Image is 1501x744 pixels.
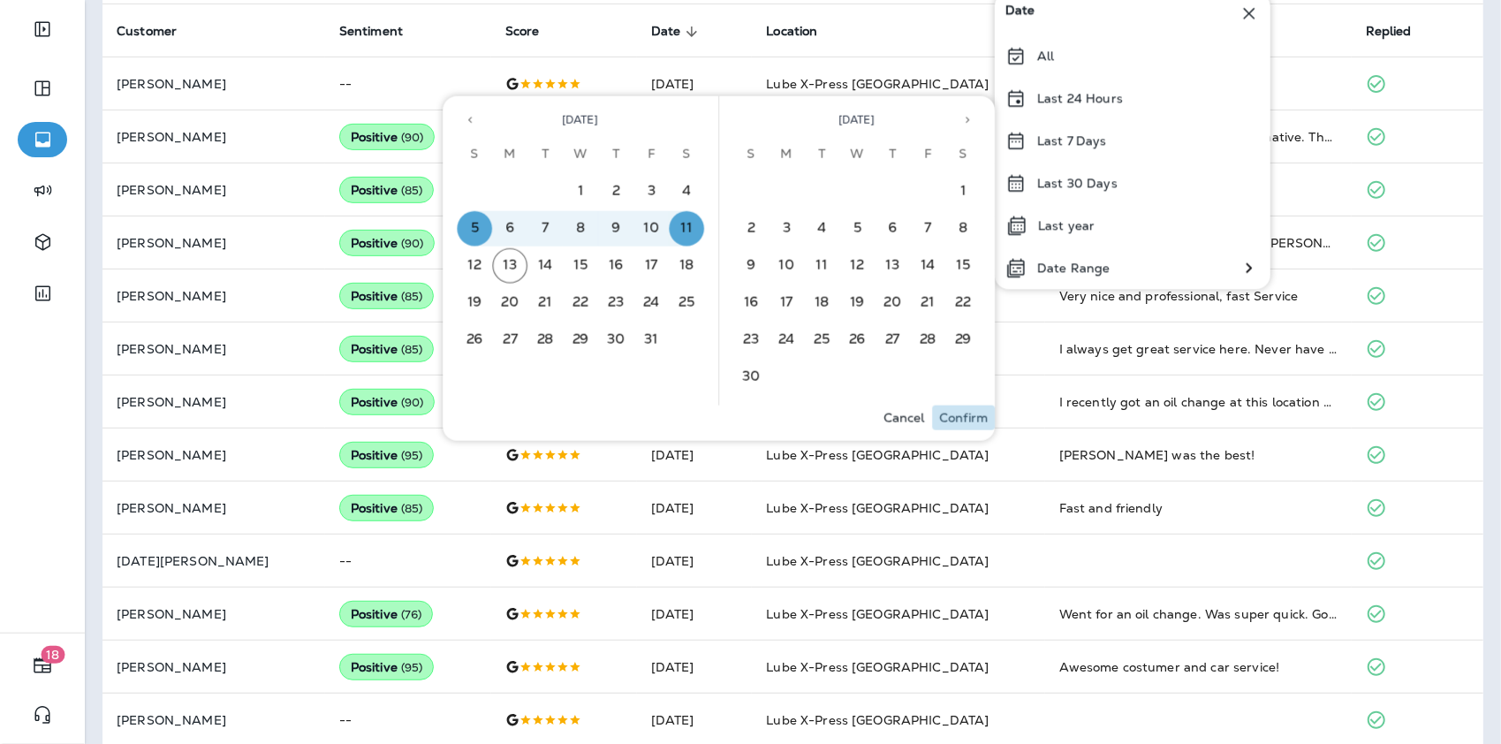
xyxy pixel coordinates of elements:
[1037,133,1107,148] p: Last 7 Days
[766,712,989,728] span: Lube X-Press [GEOGRAPHIC_DATA]
[735,137,767,172] span: Sunday
[528,211,564,247] button: 7
[769,211,805,247] button: 3
[634,285,670,321] button: 24
[339,336,435,362] div: Positive
[911,211,946,247] button: 7
[911,285,946,321] button: 21
[1059,605,1338,623] div: Went for an oil change. Was super quick. Good customer service.
[564,211,599,247] button: 8
[528,285,564,321] button: 21
[1366,24,1435,40] span: Replied
[670,285,705,321] button: 25
[1038,218,1095,232] p: Last year
[1037,49,1054,63] p: All
[117,130,311,144] p: [PERSON_NAME]
[637,588,753,641] td: [DATE]
[766,447,989,463] span: Lube X-Press [GEOGRAPHIC_DATA]
[911,248,946,284] button: 14
[634,211,670,247] button: 10
[946,323,982,358] button: 29
[883,411,925,425] p: Cancel
[1037,91,1123,105] p: Last 24 Hours
[1037,176,1118,190] p: Last 30 Days
[18,11,67,47] button: Expand Sidebar
[458,248,493,284] button: 12
[766,24,840,40] span: Location
[805,285,840,321] button: 18
[876,323,911,358] button: 27
[505,24,563,40] span: Score
[339,177,435,203] div: Positive
[339,230,436,256] div: Positive
[325,535,491,588] td: --
[117,448,311,462] p: [PERSON_NAME]
[18,648,67,683] button: 18
[912,137,944,172] span: Friday
[401,607,422,622] span: ( 76 )
[637,535,753,588] td: [DATE]
[117,24,200,40] span: Customer
[734,248,769,284] button: 9
[564,323,599,358] button: 29
[457,107,483,133] button: Previous month
[734,323,769,358] button: 23
[493,248,528,284] button: 13
[637,641,753,694] td: [DATE]
[946,248,982,284] button: 15
[401,660,423,675] span: ( 95 )
[401,130,424,145] span: ( 90 )
[766,500,989,516] span: Lube X-Press [GEOGRAPHIC_DATA]
[806,137,838,172] span: Tuesday
[117,183,311,197] p: [PERSON_NAME]
[841,137,873,172] span: Wednesday
[766,24,817,39] span: Location
[117,24,177,39] span: Customer
[117,607,311,621] p: [PERSON_NAME]
[770,137,802,172] span: Monday
[1059,287,1338,305] div: Very nice and professional, fast Service
[1059,393,1338,411] div: I recently got an oil change at this location and had a great experience. Samuel was exceptionall...
[339,654,435,680] div: Positive
[117,554,311,568] p: [DATE][PERSON_NAME]
[401,448,423,463] span: ( 95 )
[600,137,632,172] span: Thursday
[401,342,423,357] span: ( 85 )
[494,137,526,172] span: Monday
[493,323,528,358] button: 27
[528,323,564,358] button: 28
[339,24,426,40] span: Sentiment
[401,236,424,251] span: ( 90 )
[599,211,634,247] button: 9
[599,248,634,284] button: 16
[339,124,436,150] div: Positive
[634,174,670,209] button: 3
[805,323,840,358] button: 25
[766,76,989,92] span: Lube X-Press [GEOGRAPHIC_DATA]
[401,289,423,304] span: ( 85 )
[734,360,769,395] button: 30
[734,211,769,247] button: 2
[339,283,435,309] div: Positive
[401,395,424,410] span: ( 90 )
[840,285,876,321] button: 19
[651,24,681,39] span: Date
[325,57,491,110] td: --
[401,183,423,198] span: ( 85 )
[876,211,911,247] button: 6
[954,107,981,133] button: Next month
[637,429,753,482] td: [DATE]
[946,174,982,209] button: 1
[458,323,493,358] button: 26
[1059,499,1338,517] div: Fast and friendly
[117,342,311,356] p: [PERSON_NAME]
[505,24,540,39] span: Score
[117,289,311,303] p: [PERSON_NAME]
[599,323,634,358] button: 30
[493,211,528,247] button: 6
[932,406,995,430] button: Confirm
[117,501,311,515] p: [PERSON_NAME]
[564,174,599,209] button: 1
[805,248,840,284] button: 11
[946,285,982,321] button: 22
